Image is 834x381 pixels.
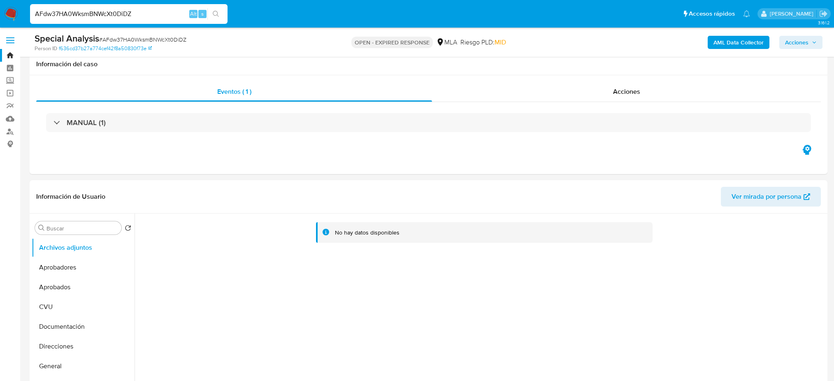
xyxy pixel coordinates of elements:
button: Aprobados [32,277,135,297]
a: Salir [819,9,828,18]
span: s [201,10,204,18]
span: Accesos rápidos [689,9,735,18]
button: Archivos adjuntos [32,238,135,258]
div: No hay datos disponibles [335,229,400,237]
button: Aprobadores [32,258,135,277]
button: Ver mirada por persona [721,187,821,207]
b: AML Data Collector [713,36,764,49]
span: Alt [190,10,197,18]
p: abril.medzovich@mercadolibre.com [770,10,816,18]
p: OPEN - EXPIRED RESPONSE [351,37,433,48]
b: Special Analysis [35,32,99,45]
button: Direcciones [32,337,135,356]
h3: MANUAL (1) [67,118,106,127]
span: Acciones [785,36,808,49]
button: Documentación [32,317,135,337]
button: AML Data Collector [708,36,769,49]
a: f636cd37b27a774cef42f8a50830f73e [59,45,152,52]
h1: Información de Usuario [36,193,105,201]
span: Ver mirada por persona [732,187,801,207]
button: CVU [32,297,135,317]
button: Buscar [38,225,45,231]
span: # AFdw37HA0WksmBNWcXt0DiDZ [99,35,186,44]
div: MANUAL (1) [46,113,811,132]
div: MLA [436,38,457,47]
b: Person ID [35,45,57,52]
span: Riesgo PLD: [460,38,506,47]
span: Acciones [613,87,640,96]
button: Acciones [779,36,822,49]
button: Volver al orden por defecto [125,225,131,234]
a: Notificaciones [743,10,750,17]
input: Buscar usuario o caso... [30,9,228,19]
button: General [32,356,135,376]
span: MID [495,37,506,47]
span: Eventos ( 1 ) [217,87,251,96]
input: Buscar [46,225,118,232]
button: search-icon [207,8,224,20]
h1: Información del caso [36,60,821,68]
